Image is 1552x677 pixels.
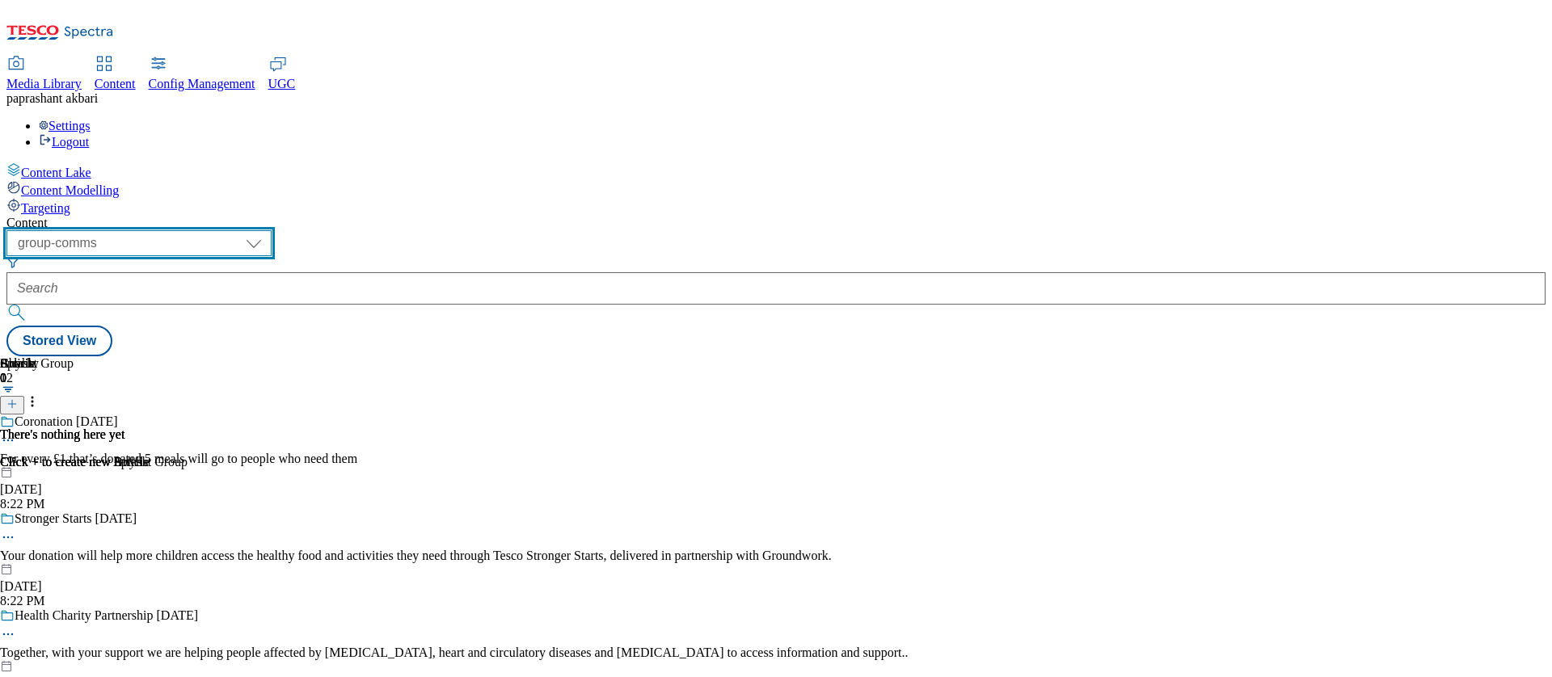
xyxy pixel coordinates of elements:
[21,183,119,197] span: Content Modelling
[6,91,19,105] span: pa
[6,272,1546,305] input: Search
[6,216,1546,230] div: Content
[95,57,136,91] a: Content
[21,166,91,179] span: Content Lake
[6,57,82,91] a: Media Library
[39,119,91,132] a: Settings
[6,77,82,90] span: Media Library
[6,162,1546,180] a: Content Lake
[19,91,98,105] span: prashant akbari
[39,135,89,149] a: Logout
[6,326,112,356] button: Stored View
[6,180,1546,198] a: Content Modelling
[15,511,137,526] div: Stronger Starts [DATE]
[268,77,296,90] span: UGC
[95,77,136,90] span: Content
[149,57,255,91] a: Config Management
[6,198,1546,216] a: Targeting
[15,608,198,623] div: Health Charity Partnership [DATE]
[21,201,70,215] span: Targeting
[6,256,19,269] svg: Search Filters
[149,77,255,90] span: Config Management
[268,57,296,91] a: UGC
